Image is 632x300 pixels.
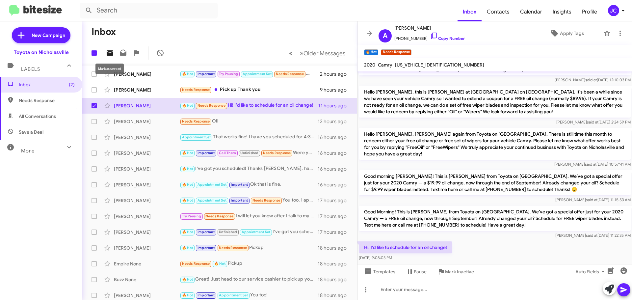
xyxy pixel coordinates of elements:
[205,214,233,218] span: Needs Response
[608,5,619,16] div: JC
[182,246,193,250] span: 🔥 Hot
[114,166,180,172] div: [PERSON_NAME]
[180,181,318,188] div: Ok that is fine.
[95,64,124,74] div: Mark as unread
[240,151,258,155] span: Unfinished
[586,233,597,238] span: said at
[318,134,352,141] div: 16 hours ago
[303,50,345,57] span: Older Messages
[180,70,320,78] div: Oil
[180,133,318,141] div: That works fine! I have you scheduled for 4:30 PM - [DATE]. Let me know if you need anything else...
[318,229,352,235] div: 17 hours ago
[289,49,292,57] span: «
[318,166,352,172] div: 16 hours ago
[359,206,631,231] p: Good Morning! This is [PERSON_NAME] from Toyota on [GEOGRAPHIC_DATA]. We’ve got a special offer j...
[182,88,210,92] span: Needs Response
[318,245,352,251] div: 18 hours ago
[285,46,296,60] button: Previous
[570,266,612,278] button: Auto Fields
[182,167,193,171] span: 🔥 Hot
[547,2,577,21] a: Insights
[182,182,193,187] span: 🔥 Hot
[19,97,75,104] span: Needs Response
[554,162,631,167] span: [PERSON_NAME] [DATE] 10:57:41 AM
[114,260,180,267] div: Empire None
[458,2,482,21] a: Inbox
[114,150,180,156] div: [PERSON_NAME]
[114,102,180,109] div: [PERSON_NAME]
[182,119,210,123] span: Needs Response
[180,260,318,267] div: Pickup
[12,27,70,43] a: New Campaign
[180,244,318,252] div: Pickup
[432,266,479,278] button: Mark Inactive
[180,212,318,220] div: I will let you know after I talk to my wife
[585,77,597,82] span: said at
[296,46,349,60] button: Next
[180,197,318,204] div: You too, I appreciate it
[219,72,238,76] span: Try Pausing
[285,46,349,60] nav: Page navigation example
[318,292,352,299] div: 18 hours ago
[182,198,193,203] span: 🔥 Hot
[381,49,411,55] small: Needs Response
[197,151,215,155] span: Important
[445,266,474,278] span: Mark Inactive
[318,276,352,283] div: 18 hours ago
[395,62,484,68] span: [US_VEHICLE_IDENTIFICATION_NUMBER]
[430,36,465,41] a: Copy Number
[114,181,180,188] div: [PERSON_NAME]
[555,197,631,202] span: [PERSON_NAME] [DATE] 11:15:53 AM
[364,62,375,68] span: 2020
[114,276,180,283] div: Buzz None
[14,49,69,56] div: Toyota on Nicholasville
[555,77,631,82] span: [PERSON_NAME] [DATE] 12:10:03 PM
[21,66,40,72] span: Labels
[80,3,218,18] input: Search
[318,118,352,125] div: 12 hours ago
[114,245,180,251] div: [PERSON_NAME]
[318,213,352,220] div: 17 hours ago
[182,230,193,234] span: 🔥 Hot
[197,198,226,203] span: Appointment Set
[359,86,631,118] p: Hello [PERSON_NAME], this is [PERSON_NAME] at [GEOGRAPHIC_DATA] on [GEOGRAPHIC_DATA]. It's been a...
[219,151,236,155] span: Call Them
[300,49,303,57] span: »
[320,71,352,77] div: 2 hours ago
[182,214,201,218] span: Try Pausing
[587,120,598,124] span: said at
[320,87,352,93] div: 9 hours ago
[214,261,225,266] span: 🔥 Hot
[180,149,318,157] div: Were you able to get me booked for my car service?
[197,72,215,76] span: Important
[219,230,237,234] span: Unfinished
[92,27,116,37] h1: Inbox
[357,266,401,278] button: Templates
[555,233,631,238] span: [PERSON_NAME] [DATE] 11:22:35 AM
[363,266,395,278] span: Templates
[401,266,432,278] button: Pause
[180,102,318,109] div: Hi! I'd like to schedule for an oil change!
[577,2,602,21] a: Profile
[359,255,392,260] span: [DATE] 9:08:03 PM
[533,27,600,39] button: Apply Tags
[69,81,75,88] span: (2)
[114,229,180,235] div: [PERSON_NAME]
[197,103,225,108] span: Needs Response
[378,62,392,68] span: Camry
[515,2,547,21] a: Calendar
[482,2,515,21] span: Contacts
[359,128,631,160] p: Hello [PERSON_NAME], [PERSON_NAME] again from Toyota on [GEOGRAPHIC_DATA]. There is still time th...
[114,118,180,125] div: [PERSON_NAME]
[19,129,43,135] span: Save a Deal
[318,197,352,204] div: 17 hours ago
[19,81,75,88] span: Inbox
[197,293,215,297] span: Important
[219,246,247,250] span: Needs Response
[231,182,248,187] span: Important
[197,246,215,250] span: Important
[114,292,180,299] div: [PERSON_NAME]
[263,151,291,155] span: Needs Response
